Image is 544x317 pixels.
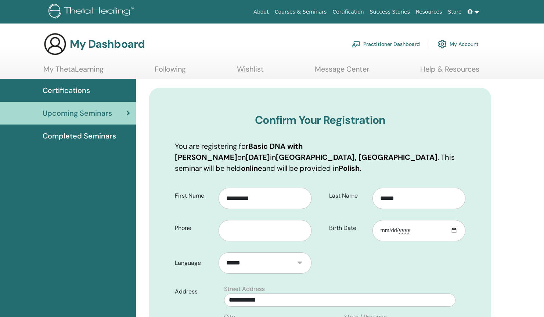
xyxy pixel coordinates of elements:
[420,65,479,79] a: Help & Resources
[169,221,219,235] label: Phone
[169,256,219,270] label: Language
[43,108,112,119] span: Upcoming Seminars
[413,5,445,19] a: Resources
[246,152,270,162] b: [DATE]
[70,37,145,51] h3: My Dashboard
[241,163,262,173] b: online
[367,5,413,19] a: Success Stories
[224,285,265,293] label: Street Address
[438,38,447,50] img: cog.svg
[175,114,465,127] h3: Confirm Your Registration
[324,221,373,235] label: Birth Date
[329,5,367,19] a: Certification
[169,285,220,299] label: Address
[43,130,116,141] span: Completed Seminars
[48,4,136,20] img: logo.png
[445,5,465,19] a: Store
[272,5,330,19] a: Courses & Seminars
[43,32,67,56] img: generic-user-icon.jpg
[237,65,264,79] a: Wishlist
[175,141,465,174] p: You are registering for on in . This seminar will be held and will be provided in .
[169,189,219,203] label: First Name
[251,5,271,19] a: About
[43,85,90,96] span: Certifications
[324,189,373,203] label: Last Name
[155,65,186,79] a: Following
[438,36,479,52] a: My Account
[276,152,437,162] b: [GEOGRAPHIC_DATA], [GEOGRAPHIC_DATA]
[315,65,369,79] a: Message Center
[352,41,360,47] img: chalkboard-teacher.svg
[43,65,104,79] a: My ThetaLearning
[339,163,360,173] b: Polish
[352,36,420,52] a: Practitioner Dashboard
